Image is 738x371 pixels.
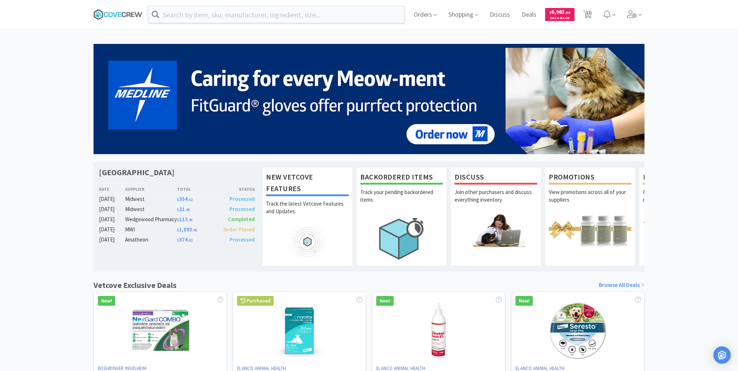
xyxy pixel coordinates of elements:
[94,44,644,154] img: 5b85490d2c9a43ef9873369d65f5cc4c_481.png
[451,167,541,266] a: DiscussJoin other purchasers and discuss everything inventory
[549,188,631,214] p: View promotions across all of your suppliers
[177,216,192,223] span: 113
[192,228,197,232] span: . 08
[125,235,177,244] div: Amatheon
[125,225,177,234] div: MWI
[565,10,570,15] span: . 50
[549,171,631,185] h1: Promotions
[188,238,192,243] span: . 02
[99,195,125,203] div: [DATE]
[643,214,726,247] img: hero_samples.png
[99,235,125,244] div: [DATE]
[177,195,192,202] span: 354
[94,279,177,292] h1: Vetcove Exclusive Deals
[99,167,174,178] h1: [GEOGRAPHIC_DATA]
[148,6,405,23] input: Search by item, sku, manufacturer, ingredient, size...
[639,167,730,266] a: Free SamplesRequest free samples on the newest veterinary products
[599,280,644,290] a: Browse All Deals
[177,226,197,233] span: 1,893
[99,215,125,224] div: [DATE]
[550,10,551,15] span: $
[643,188,726,214] p: Request free samples on the newest veterinary products
[185,207,190,212] span: . 40
[549,214,631,247] img: hero_promotions.png
[360,171,443,185] h1: Backordered Items
[455,171,537,185] h1: Discuss
[99,205,125,214] div: [DATE]
[262,167,353,266] a: New Vetcove FeaturesTrack the latest Vetcove Features and Updates
[99,195,255,203] a: [DATE]Midwest$354.62Processed
[580,12,595,19] a: 13
[223,226,255,233] span: Order Placed
[177,238,179,243] span: $
[545,167,635,266] a: PromotionsView promotions across all of your suppliers
[177,207,179,212] span: $
[177,206,190,213] span: 21
[487,12,513,18] a: Discuss
[125,186,177,193] div: Supplier
[229,206,255,213] span: Processed
[519,12,539,18] a: Deals
[266,171,349,196] h1: New Vetcove Features
[99,215,255,224] a: [DATE]Wedgewood Pharmacy$113.46Completed
[125,215,177,224] div: Wedgewood Pharmacy
[99,225,255,234] a: [DATE]MWI$1,893.08Order Placed
[550,16,570,21] span: Cash Back
[266,225,349,258] img: hero_feature_roadmap.png
[455,214,537,247] img: hero_discuss.png
[643,171,726,185] h1: Free Samples
[188,218,192,222] span: . 46
[266,200,349,225] p: Track the latest Vetcove Features and Updates
[455,188,537,214] p: Join other purchasers and discuss everything inventory
[99,186,125,193] div: Date
[99,205,255,214] a: [DATE]Midwest$21.40Processed
[360,188,443,214] p: Track your pending backordered items
[177,228,179,232] span: $
[216,186,255,193] div: Status
[545,5,575,24] a: $6,963.50Cash Back
[99,235,255,244] a: [DATE]Amatheon$374.02Processed
[360,214,443,263] img: hero_backorders.png
[177,186,216,193] div: Total
[177,218,179,222] span: $
[99,225,125,234] div: [DATE]
[356,167,447,266] a: Backordered ItemsTrack your pending backordered items
[188,197,192,202] span: . 62
[550,8,570,15] span: 6,963
[125,205,177,214] div: Midwest
[229,195,255,202] span: Processed
[229,236,255,243] span: Processed
[177,236,192,243] span: 374
[177,197,179,202] span: $
[125,195,177,203] div: Midwest
[713,346,731,364] div: Open Intercom Messenger
[228,216,255,223] span: Completed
